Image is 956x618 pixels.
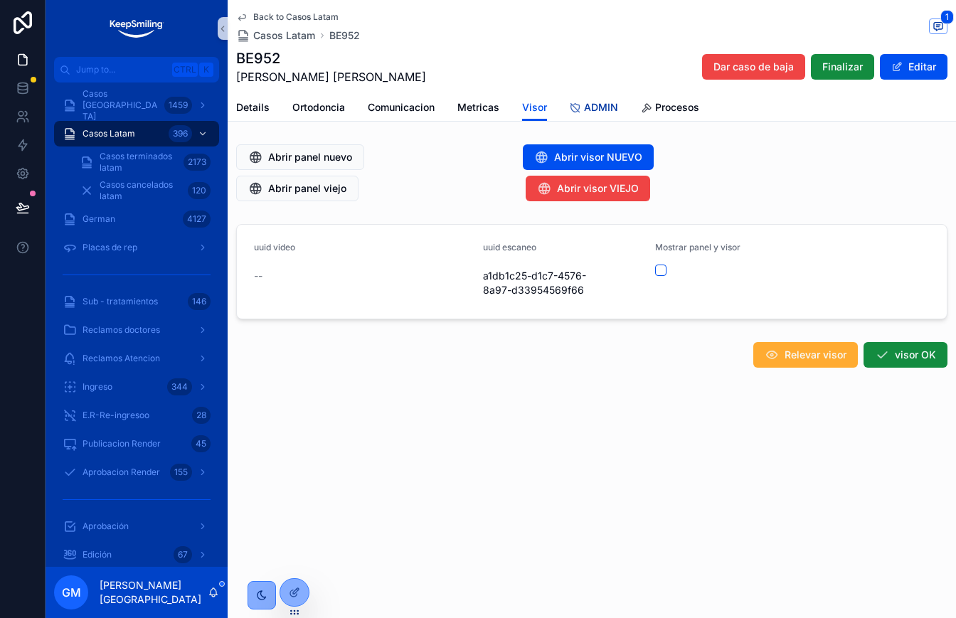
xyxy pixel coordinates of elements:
[54,374,219,400] a: Ingreso344
[83,410,149,421] span: E.R-Re-ingresoo
[702,54,805,80] button: Dar caso de baja
[368,100,435,114] span: Comunicacion
[83,467,160,478] span: Aprobacion Render
[46,82,228,567] div: scrollable content
[54,206,219,232] a: German4127
[254,242,295,252] span: uuid video
[71,178,219,203] a: Casos cancelados latam120
[62,584,81,601] span: GM
[822,60,863,74] span: Finalizar
[713,60,794,74] span: Dar caso de baja
[83,213,115,225] span: German
[188,293,211,310] div: 146
[83,88,159,122] span: Casos [GEOGRAPHIC_DATA]
[184,154,211,171] div: 2173
[174,546,192,563] div: 67
[236,68,426,85] span: [PERSON_NAME] [PERSON_NAME]
[83,353,160,364] span: Reclamos Atencion
[236,100,270,114] span: Details
[253,28,315,43] span: Casos Latam
[83,242,137,253] span: Placas de rep
[54,346,219,371] a: Reclamos Atencion
[100,578,208,607] p: [PERSON_NAME][GEOGRAPHIC_DATA]
[895,348,936,362] span: visor OK
[929,18,947,36] button: 1
[753,342,858,368] button: Relevar visor
[526,176,650,201] button: Abrir visor VIEJO
[167,378,192,395] div: 344
[188,182,211,199] div: 120
[940,10,954,24] span: 1
[584,100,618,114] span: ADMIN
[254,269,262,283] span: --
[83,438,161,449] span: Publicacion Render
[253,11,339,23] span: Back to Casos Latam
[655,242,740,252] span: Mostrar panel y visor
[54,459,219,485] a: Aprobacion Render155
[483,269,644,297] span: a1db1c25-d1c7-4576-8a97-d33954569f66
[201,64,212,75] span: K
[641,95,699,123] a: Procesos
[54,92,219,118] a: Casos [GEOGRAPHIC_DATA]1459
[268,181,346,196] span: Abrir panel viejo
[880,54,947,80] button: Editar
[554,150,642,164] span: Abrir visor NUEVO
[108,17,164,40] img: App logo
[292,95,345,123] a: Ortodoncia
[76,64,166,75] span: Jump to...
[522,100,547,114] span: Visor
[523,144,654,170] button: Abrir visor NUEVO
[236,95,270,123] a: Details
[268,150,352,164] span: Abrir panel nuevo
[236,28,315,43] a: Casos Latam
[183,211,211,228] div: 4127
[54,289,219,314] a: Sub - tratamientos146
[522,95,547,122] a: Visor
[236,176,358,201] button: Abrir panel viejo
[557,181,639,196] span: Abrir visor VIEJO
[54,57,219,82] button: Jump to...CtrlK
[54,403,219,428] a: E.R-Re-ingresoo28
[54,431,219,457] a: Publicacion Render45
[785,348,846,362] span: Relevar visor
[100,151,178,174] span: Casos terminados latam
[172,63,198,77] span: Ctrl
[100,179,182,202] span: Casos cancelados latam
[54,317,219,343] a: Reclamos doctores
[811,54,874,80] button: Finalizar
[191,435,211,452] div: 45
[54,513,219,539] a: Aprobación
[368,95,435,123] a: Comunicacion
[169,125,192,142] div: 396
[170,464,192,481] div: 155
[483,242,536,252] span: uuid escaneo
[457,95,499,123] a: Metricas
[71,149,219,175] a: Casos terminados latam2173
[54,121,219,146] a: Casos Latam396
[570,95,618,123] a: ADMIN
[83,381,112,393] span: Ingreso
[83,549,112,560] span: Edición
[54,235,219,260] a: Placas de rep
[655,100,699,114] span: Procesos
[292,100,345,114] span: Ortodoncia
[83,324,160,336] span: Reclamos doctores
[236,144,364,170] button: Abrir panel nuevo
[329,28,360,43] a: BE952
[54,542,219,568] a: Edición67
[83,128,135,139] span: Casos Latam
[236,48,426,68] h1: BE952
[164,97,192,114] div: 1459
[83,521,129,532] span: Aprobación
[864,342,947,368] button: visor OK
[192,407,211,424] div: 28
[457,100,499,114] span: Metricas
[236,11,339,23] a: Back to Casos Latam
[83,296,158,307] span: Sub - tratamientos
